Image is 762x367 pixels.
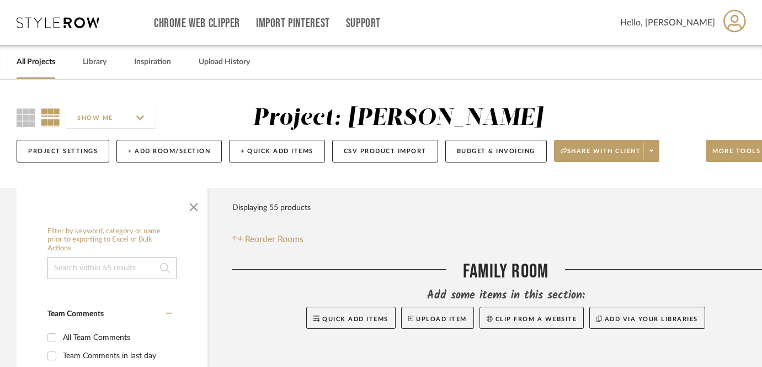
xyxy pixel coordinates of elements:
span: Reorder Rooms [245,233,303,246]
span: Hello, [PERSON_NAME] [620,16,715,29]
a: Upload History [199,55,250,70]
button: Reorder Rooms [232,233,303,246]
button: + Quick Add Items [229,140,325,162]
span: Team Comments [47,310,104,318]
button: Add via your libraries [589,307,705,329]
button: Close [183,194,205,216]
span: More tools [712,147,760,164]
button: Share with client [554,140,660,162]
input: Search within 55 results [47,257,177,279]
button: Upload Item [401,307,474,329]
button: Project Settings [17,140,109,162]
div: Displaying 55 products [232,197,311,219]
a: Support [346,19,381,28]
a: Library [83,55,106,70]
button: Clip from a website [479,307,584,329]
a: All Projects [17,55,55,70]
button: CSV Product Import [332,140,438,162]
div: Team Comments in last day [63,347,169,365]
button: + Add Room/Section [116,140,222,162]
a: Inspiration [134,55,171,70]
a: Import Pinterest [256,19,330,28]
button: Quick Add Items [306,307,396,329]
span: Quick Add Items [322,316,388,322]
span: Share with client [561,147,641,164]
a: Chrome Web Clipper [154,19,240,28]
button: Budget & Invoicing [445,140,547,162]
div: All Team Comments [63,329,169,347]
div: Project: [PERSON_NAME] [253,107,543,130]
h6: Filter by keyword, category or name prior to exporting to Excel or Bulk Actions [47,227,177,253]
